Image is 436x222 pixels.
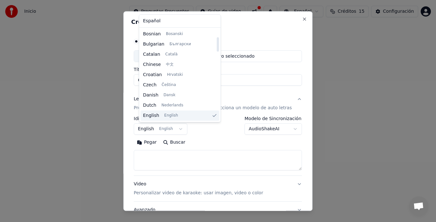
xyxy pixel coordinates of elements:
span: Bosanski [166,32,183,37]
span: English [143,112,159,119]
span: Catalan [143,51,160,58]
span: 中文 [166,62,174,67]
span: Български [169,42,191,47]
span: Hrvatski [167,72,183,77]
span: Croatian [143,72,162,78]
span: Dutch [143,102,156,109]
span: Danish [143,92,158,98]
span: Català [165,52,177,57]
span: Bosnian [143,31,161,37]
span: Nederlands [162,103,183,108]
span: Bulgarian [143,41,164,47]
span: Czech [143,82,156,88]
span: Chinese [143,61,161,68]
span: Dansk [163,93,175,98]
span: English [164,113,178,118]
span: Español [143,18,161,24]
span: Čeština [162,82,176,88]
